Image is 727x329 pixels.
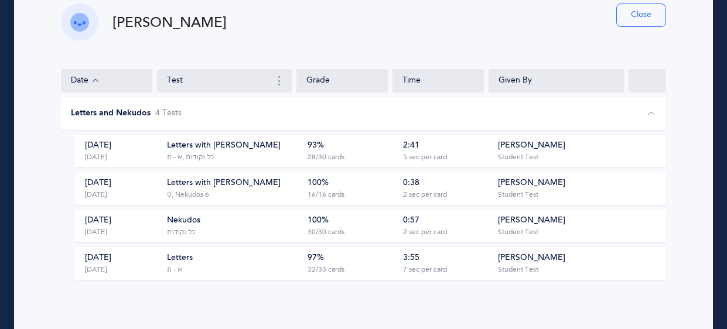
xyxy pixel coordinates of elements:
div: Letters with [PERSON_NAME] [167,140,281,152]
div: Grade [306,75,378,87]
div: Date [71,74,142,87]
div: [DATE] [85,140,111,152]
div: [PERSON_NAME] [498,215,565,227]
div: א - ת [167,265,182,275]
div: [DATE] [85,190,107,200]
div: 30/30 cards [308,228,344,237]
div: ‭‫ס‬, ‭‫6 Nekudos [167,190,209,200]
div: [DATE] [85,228,107,237]
button: Close [616,4,666,27]
div: 3:55 [403,252,419,264]
div: Nekudos [167,215,200,227]
div: Letters with [PERSON_NAME] [167,177,281,189]
div: Letters [167,252,193,264]
div: Time [402,75,474,87]
div: 7 sec per card [403,265,447,275]
div: 100% [308,215,329,227]
div: 2 sec per card [403,228,447,237]
div: [PERSON_NAME] [498,252,565,264]
div: 5 sec per card [403,153,447,162]
span: 4 Test [155,108,182,119]
div: [DATE] [85,177,111,189]
div: Student Test [498,265,538,275]
div: [DATE] [85,265,107,275]
div: 32/33 cards [308,265,344,275]
div: 2 sec per card [403,190,447,200]
div: [PERSON_NAME] [498,140,565,152]
div: כל נקודות [167,228,195,237]
div: 16/16 cards [308,190,344,200]
div: 28/30 cards [308,153,344,162]
div: 0:38 [403,177,419,189]
div: 2:41 [403,140,419,152]
div: Student Test [498,190,538,200]
div: [DATE] [85,252,111,264]
div: 97% [308,252,324,264]
div: [PERSON_NAME] [112,13,227,32]
div: Student Test [498,153,538,162]
div: Letters and Nekudos [71,108,151,119]
div: 93% [308,140,324,152]
span: s [178,108,182,118]
div: ‭‫א - ת‬, ‭‫כל נקודות [167,153,214,162]
div: 0:57 [403,215,419,227]
div: Given By [499,75,614,87]
div: Test [167,74,286,88]
div: [DATE] [85,215,111,227]
div: 100% [308,177,329,189]
div: [PERSON_NAME] [498,177,565,189]
div: Student Test [498,228,538,237]
div: [DATE] [85,153,107,162]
